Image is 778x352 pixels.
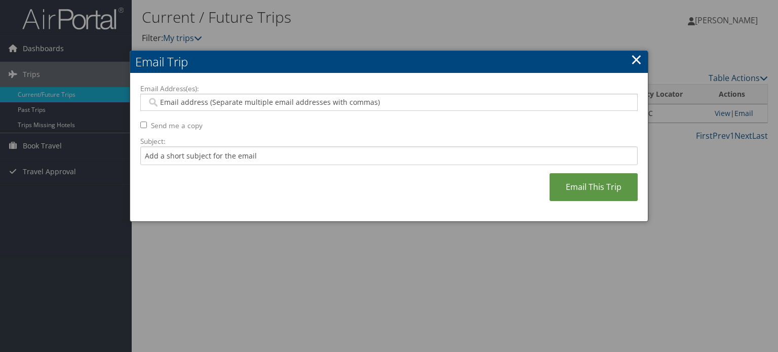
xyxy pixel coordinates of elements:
h2: Email Trip [130,51,648,73]
input: Add a short subject for the email [140,146,638,165]
label: Subject: [140,136,638,146]
label: Send me a copy [151,121,203,131]
label: Email Address(es): [140,84,638,94]
input: Email address (Separate multiple email addresses with commas) [147,97,631,107]
a: Email This Trip [550,173,638,201]
a: × [631,49,642,69]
